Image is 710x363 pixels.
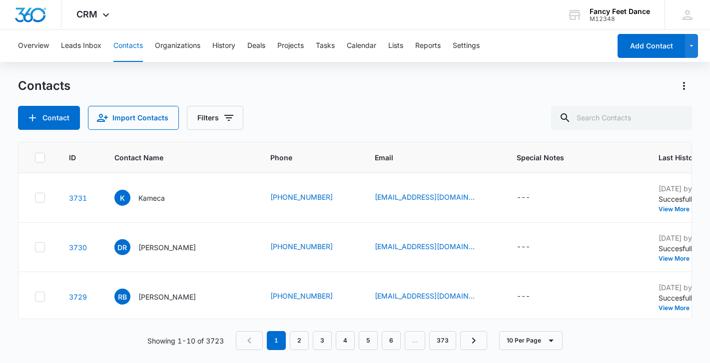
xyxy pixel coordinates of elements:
[270,291,333,301] a: [PHONE_NUMBER]
[88,106,179,130] button: Import Contacts
[69,293,87,301] a: Navigate to contact details page for Raven Brown
[18,106,80,130] button: Add Contact
[270,192,351,204] div: Phone - 9297379238 - Select to Edit Field
[187,106,243,130] button: Filters
[375,291,493,303] div: Email - raebrown6@yahoo.com - Select to Edit Field
[138,193,165,203] p: Kameca
[359,331,378,350] a: Page 5
[61,30,101,62] button: Leads Inbox
[290,331,309,350] a: Page 2
[618,34,685,58] button: Add Contact
[114,239,214,255] div: Contact Name - Diane Rubio - Select to Edit Field
[517,192,548,204] div: Special Notes - - Select to Edit Field
[517,241,530,253] div: ---
[76,9,97,19] span: CRM
[114,289,214,305] div: Contact Name - Raven Brown - Select to Edit Field
[375,192,493,204] div: Email - kameca.c.kc@gmail.com - Select to Edit Field
[155,30,200,62] button: Organizations
[517,192,530,204] div: ---
[375,152,478,163] span: Email
[270,241,333,252] a: [PHONE_NUMBER]
[375,241,475,252] a: [EMAIL_ADDRESS][DOMAIN_NAME]
[114,239,130,255] span: DR
[415,30,441,62] button: Reports
[277,30,304,62] button: Projects
[69,152,76,163] span: ID
[590,7,650,15] div: account name
[429,331,456,350] a: Page 373
[659,305,697,311] button: View More
[517,291,530,303] div: ---
[270,192,333,202] a: [PHONE_NUMBER]
[388,30,403,62] button: Lists
[267,331,286,350] em: 1
[270,152,336,163] span: Phone
[382,331,401,350] a: Page 6
[138,242,196,253] p: [PERSON_NAME]
[18,78,70,93] h1: Contacts
[236,331,487,350] nav: Pagination
[138,292,196,302] p: [PERSON_NAME]
[114,152,232,163] span: Contact Name
[676,78,692,94] button: Actions
[316,30,335,62] button: Tasks
[114,190,130,206] span: K
[517,152,620,163] span: Special Notes
[659,206,697,212] button: View More
[517,241,548,253] div: Special Notes - - Select to Edit Field
[69,243,87,252] a: Navigate to contact details page for Diane Rubio
[375,192,475,202] a: [EMAIL_ADDRESS][DOMAIN_NAME]
[551,106,692,130] input: Search Contacts
[336,331,355,350] a: Page 4
[114,289,130,305] span: RB
[313,331,332,350] a: Page 3
[347,30,376,62] button: Calendar
[375,291,475,301] a: [EMAIL_ADDRESS][DOMAIN_NAME]
[659,256,697,262] button: View More
[270,291,351,303] div: Phone - 7185015190 - Select to Edit Field
[18,30,49,62] button: Overview
[113,30,143,62] button: Contacts
[453,30,480,62] button: Settings
[517,291,548,303] div: Special Notes - - Select to Edit Field
[270,241,351,253] div: Phone - 6463255255 - Select to Edit Field
[147,336,224,346] p: Showing 1-10 of 3723
[460,331,487,350] a: Next Page
[499,331,563,350] button: 10 Per Page
[590,15,650,22] div: account id
[247,30,265,62] button: Deals
[212,30,235,62] button: History
[375,241,493,253] div: Email - rubiodiane53.dr@gmail.com - Select to Edit Field
[69,194,87,202] a: Navigate to contact details page for Kameca
[114,190,183,206] div: Contact Name - Kameca - Select to Edit Field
